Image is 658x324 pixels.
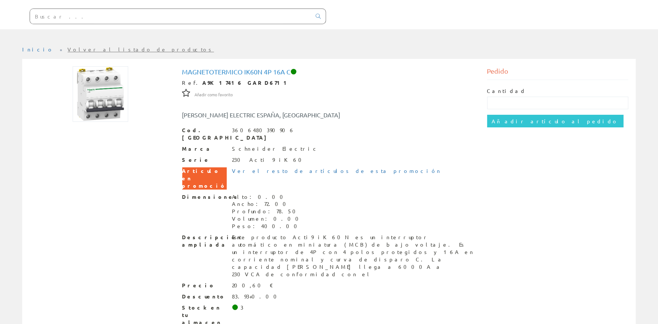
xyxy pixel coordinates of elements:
div: 3606480390906 [232,127,295,134]
img: Foto artículo Magnetotermico Ik60n 4p 16a C (150x150) [73,66,128,122]
a: Volver al listado de productos [68,46,214,53]
span: Serie [182,156,227,164]
a: Inicio [22,46,54,53]
div: Volumen: 0.00 [232,215,303,223]
div: 3 [240,304,243,311]
span: Cod. [GEOGRAPHIC_DATA] [182,127,227,141]
span: Precio [182,282,227,289]
div: Pedido [487,66,629,80]
span: Descripción ampliada [182,234,227,248]
a: Ver el resto de artículos de esta promoción [232,167,442,174]
span: Artículo en promoción [182,167,227,190]
strong: A9K17416 GARD6711 [203,79,290,86]
input: Buscar ... [30,9,311,24]
div: 83.93+0.00 [232,293,282,300]
label: Cantidad [487,87,526,95]
div: Peso: 400.00 [232,223,303,230]
div: Este producto Acti9 iK60N es un interruptor automático en miniatura (MCB) de bajo voltaje. Es un ... [232,234,476,278]
span: Dimensiones [182,193,227,201]
a: Añadir como favorito [195,91,233,97]
input: Añadir artículo al pedido [487,115,624,127]
div: 230 Acti 9 iK60 [232,156,306,164]
h1: Magnetotermico Ik60n 4p 16a C [182,68,476,76]
div: Ancho: 72.00 [232,200,303,208]
span: Marca [182,145,227,153]
div: Profundo: 78.50 [232,208,303,215]
span: Descuento [182,293,227,300]
span: Añadir como favorito [195,92,233,98]
div: [PERSON_NAME] ELECTRIC ESPAÑA, [GEOGRAPHIC_DATA] [177,111,355,119]
div: Alto: 0.00 [232,193,303,201]
div: Schneider Electric [232,145,319,153]
div: 200,60 € [232,282,274,289]
div: Ref. [182,79,476,87]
